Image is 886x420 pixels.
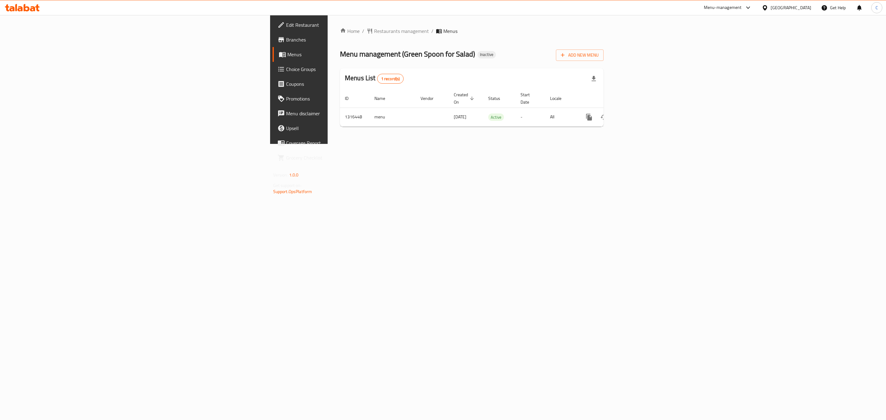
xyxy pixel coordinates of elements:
a: Grocery Checklist [273,150,418,165]
span: Add New Menu [561,51,599,59]
button: Add New Menu [556,50,604,61]
a: Promotions [273,91,418,106]
span: Branches [286,36,413,43]
div: Total records count [377,74,404,84]
div: Export file [586,71,601,86]
span: [DATE] [454,113,466,121]
div: Active [488,113,504,121]
button: Change Status [597,110,611,125]
span: Status [488,95,508,102]
a: Choice Groups [273,62,418,77]
span: Coverage Report [286,139,413,147]
div: Menu-management [704,4,742,11]
a: Menus [273,47,418,62]
li: / [431,27,433,35]
button: more [582,110,597,125]
span: Locale [550,95,569,102]
nav: breadcrumb [340,27,604,35]
span: C [876,4,878,11]
span: Choice Groups [286,65,413,73]
span: Created On [454,91,476,106]
span: Menu disclaimer [286,110,413,117]
span: Grocery Checklist [286,154,413,161]
span: Coupons [286,80,413,88]
span: Menus [443,27,457,35]
span: ID [345,95,357,102]
span: Promotions [286,95,413,102]
td: - [516,108,545,126]
span: Upsell [286,125,413,132]
table: enhanced table [340,89,646,127]
a: Coverage Report [273,136,418,150]
div: Inactive [477,51,496,58]
h2: Menus List [345,73,404,84]
a: Edit Restaurant [273,18,418,32]
span: 1 record(s) [377,76,404,82]
span: Name [374,95,393,102]
span: 1.0.0 [289,171,299,179]
span: Version: [273,171,288,179]
td: All [545,108,577,126]
div: [GEOGRAPHIC_DATA] [771,4,811,11]
span: Inactive [477,52,496,57]
span: Menus [287,51,413,58]
a: Menu disclaimer [273,106,418,121]
span: Active [488,114,504,121]
a: Branches [273,32,418,47]
th: Actions [577,89,646,108]
span: Start Date [521,91,538,106]
a: Coupons [273,77,418,91]
span: Get support on: [273,181,301,189]
span: Edit Restaurant [286,21,413,29]
a: Upsell [273,121,418,136]
a: Support.OpsPlatform [273,188,312,196]
span: Vendor [421,95,441,102]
